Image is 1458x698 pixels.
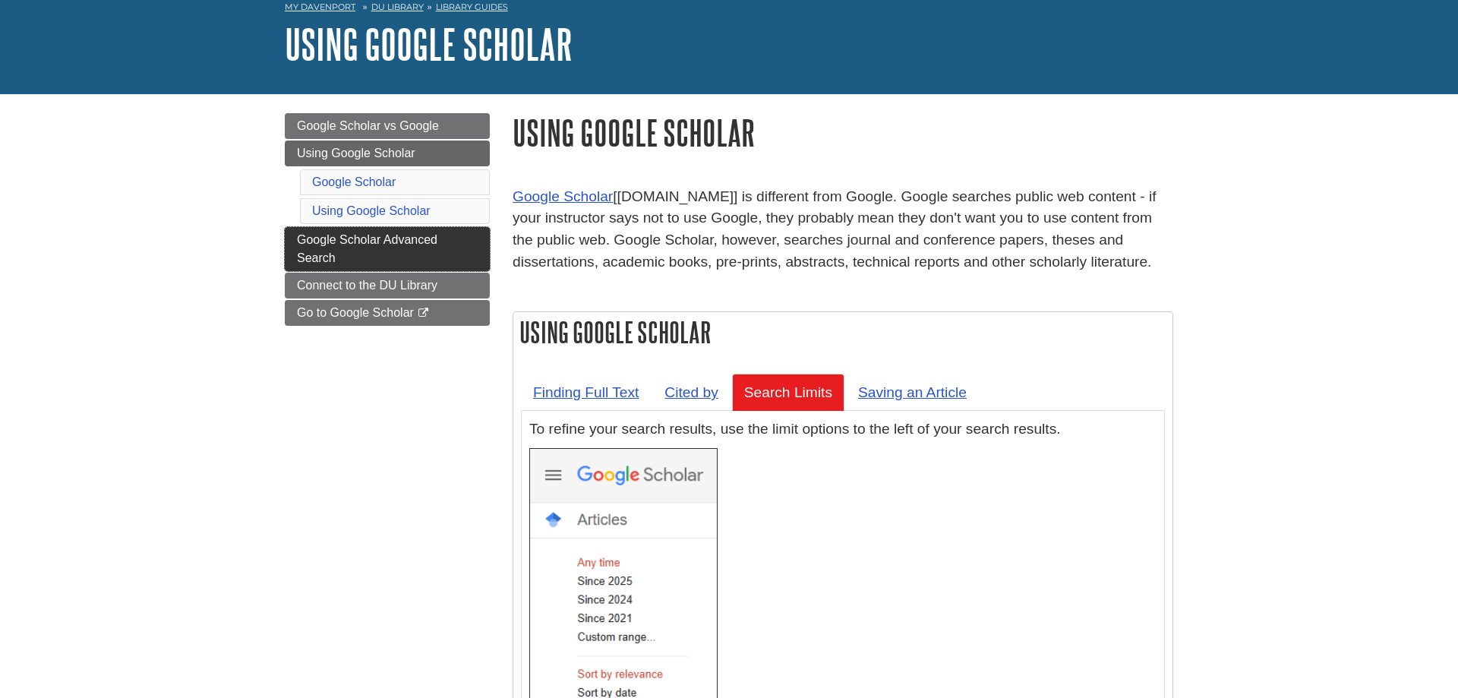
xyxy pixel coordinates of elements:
a: Finding Full Text [521,374,651,411]
a: DU Library [371,2,424,12]
a: Search Limits [732,374,844,411]
span: Using Google Scholar [297,147,415,159]
a: Google Scholar [312,175,396,188]
h1: Using Google Scholar [513,113,1173,152]
div: Guide Page Menu [285,113,490,326]
a: Using Google Scholar [312,204,431,217]
span: Google Scholar Advanced Search [297,233,437,264]
a: Saving an Article [846,374,979,411]
a: Google Scholar [513,188,613,204]
a: Using Google Scholar [285,141,490,166]
a: Using Google Scholar [285,21,573,68]
i: This link opens in a new window [417,308,430,318]
span: Connect to the DU Library [297,279,437,292]
p: To refine your search results, use the limit options to the left of your search results. [529,418,1157,441]
a: Library Guides [436,2,508,12]
span: Google Scholar vs Google [297,119,439,132]
a: My Davenport [285,1,355,14]
a: Cited by [652,374,730,411]
a: Google Scholar vs Google [285,113,490,139]
h2: Using Google Scholar [513,312,1172,352]
span: Go to Google Scholar [297,306,414,319]
a: Go to Google Scholar [285,300,490,326]
p: [[DOMAIN_NAME]] is different from Google. Google searches public web content - if your instructor... [513,186,1173,273]
a: Google Scholar Advanced Search [285,227,490,271]
a: Connect to the DU Library [285,273,490,298]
